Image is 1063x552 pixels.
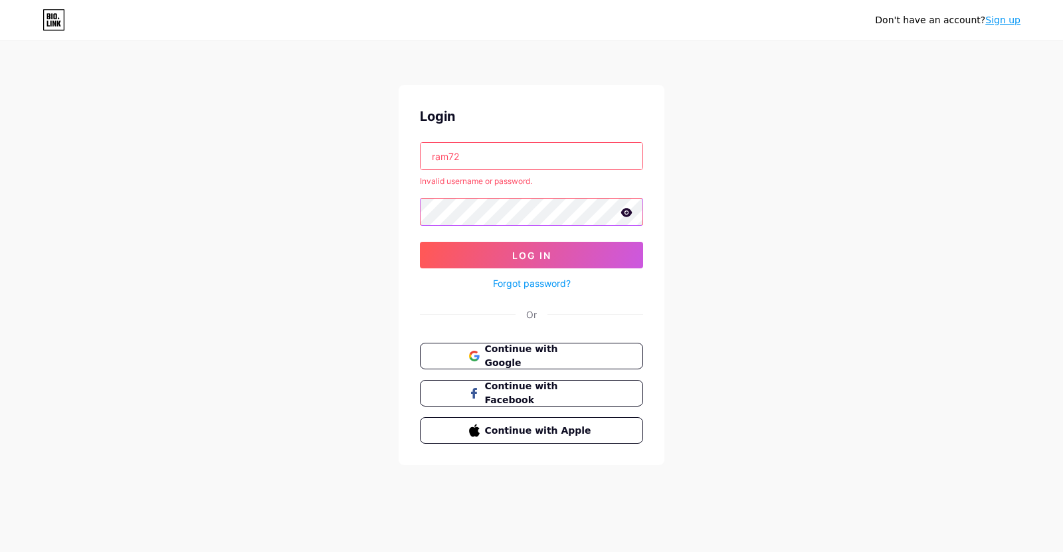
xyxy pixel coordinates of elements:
[421,143,642,169] input: Username
[985,15,1020,25] a: Sign up
[420,343,643,369] button: Continue with Google
[420,242,643,268] button: Log In
[526,308,537,322] div: Or
[485,342,595,370] span: Continue with Google
[420,175,643,187] div: Invalid username or password.
[485,379,595,407] span: Continue with Facebook
[420,380,643,407] button: Continue with Facebook
[420,417,643,444] button: Continue with Apple
[512,250,551,261] span: Log In
[875,13,1020,27] div: Don't have an account?
[493,276,571,290] a: Forgot password?
[420,106,643,126] div: Login
[485,424,595,438] span: Continue with Apple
